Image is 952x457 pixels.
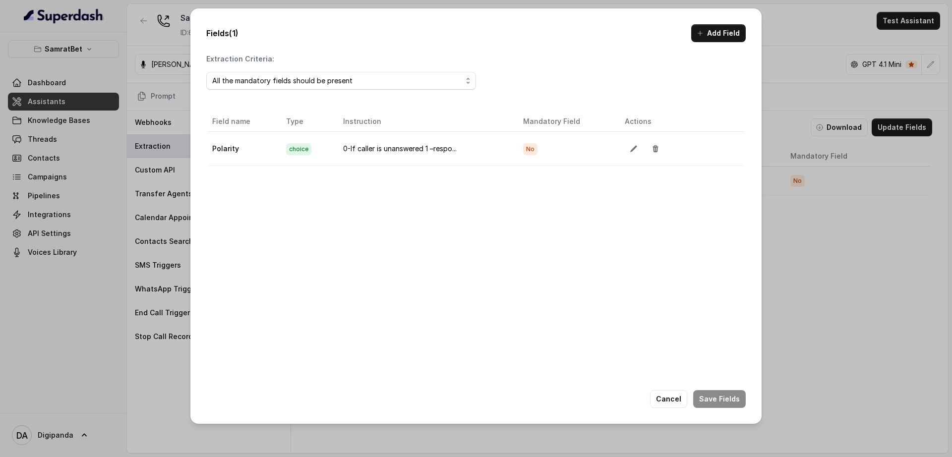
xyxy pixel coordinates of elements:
[693,390,746,408] button: Save Fields
[206,54,274,64] p: Extraction Criteria:
[208,132,278,166] td: Polarity
[286,143,311,155] span: choice
[206,27,238,39] p: Fields (1)
[212,75,462,87] div: All the mandatory fields should be present
[691,24,746,42] button: Add Field
[278,112,336,132] th: Type
[335,112,515,132] th: Instruction
[335,132,515,166] td: 0-If caller is unanswered 1 –respo...
[515,112,617,132] th: Mandatory Field
[523,143,537,155] span: No
[208,112,278,132] th: Field name
[206,72,476,90] button: All the mandatory fields should be present
[650,390,687,408] button: Cancel
[617,112,744,132] th: Actions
